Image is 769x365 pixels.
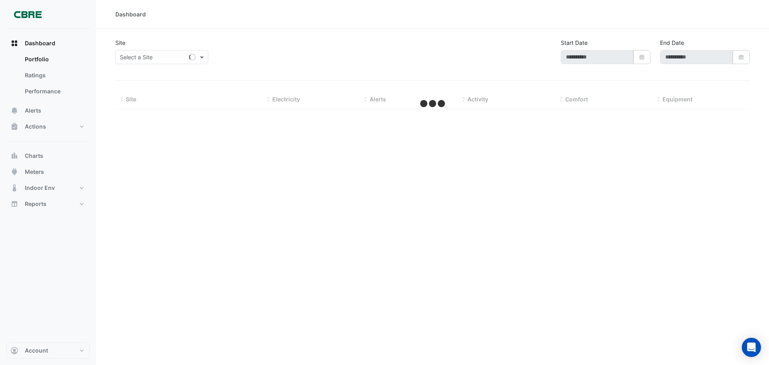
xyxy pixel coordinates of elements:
[561,38,588,47] label: Start Date
[6,196,90,212] button: Reports
[25,347,48,355] span: Account
[6,164,90,180] button: Meters
[25,39,55,47] span: Dashboard
[6,180,90,196] button: Indoor Env
[10,107,18,115] app-icon: Alerts
[10,184,18,192] app-icon: Indoor Env
[10,152,18,160] app-icon: Charts
[10,200,18,208] app-icon: Reports
[126,96,136,103] span: Site
[25,107,41,115] span: Alerts
[742,338,761,357] div: Open Intercom Messenger
[18,51,90,67] a: Portfolio
[10,6,46,22] img: Company Logo
[18,67,90,83] a: Ratings
[25,200,46,208] span: Reports
[6,51,90,103] div: Dashboard
[272,96,300,103] span: Electricity
[10,168,18,176] app-icon: Meters
[10,123,18,131] app-icon: Actions
[115,10,146,18] div: Dashboard
[25,184,55,192] span: Indoor Env
[6,103,90,119] button: Alerts
[565,96,588,103] span: Comfort
[662,96,693,103] span: Equipment
[18,83,90,99] a: Performance
[10,39,18,47] app-icon: Dashboard
[6,119,90,135] button: Actions
[25,123,46,131] span: Actions
[6,148,90,164] button: Charts
[25,152,43,160] span: Charts
[370,96,386,103] span: Alerts
[115,38,125,47] label: Site
[25,168,44,176] span: Meters
[660,38,684,47] label: End Date
[6,343,90,359] button: Account
[6,35,90,51] button: Dashboard
[467,96,488,103] span: Activity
